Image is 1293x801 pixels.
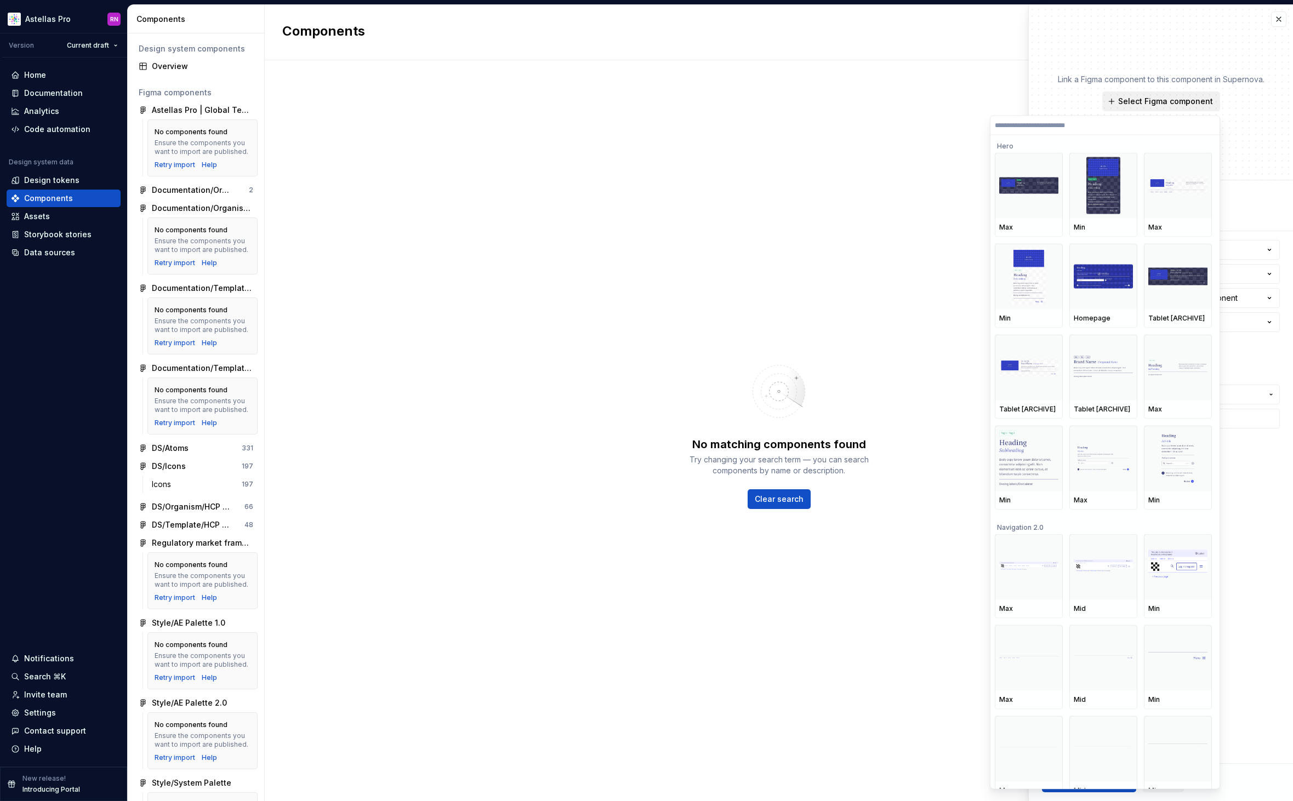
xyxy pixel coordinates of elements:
div: Documentation [24,88,83,99]
div: No components found [155,640,227,649]
div: Overview [152,61,253,72]
div: Max [1148,405,1207,414]
h2: Components [282,22,365,42]
span: Current draft [67,41,109,50]
div: Contact support [24,725,86,736]
a: DS/Atoms331 [134,439,258,457]
div: Help [202,161,217,169]
div: Documentation/Template/HCP Portal 2 [152,363,253,374]
div: 197 [242,480,253,489]
div: Help [202,673,217,682]
div: Version [9,41,34,50]
div: Max [999,695,1058,704]
button: Select Figma component [1102,91,1220,111]
div: Min [1148,786,1207,795]
div: Documentation/Template/HCP Portal [152,283,253,294]
div: Min [1148,604,1207,613]
div: Max [1148,223,1207,232]
button: Retry import [155,339,195,347]
a: DS/Icons197 [134,457,258,475]
div: Min [999,314,1058,323]
div: No components found [155,386,227,394]
div: Min [999,496,1058,505]
span: Select Figma component [1118,96,1213,107]
div: Help [202,259,217,267]
div: Design tokens [24,175,79,186]
img: b2369ad3-f38c-46c1-b2a2-f2452fdbdcd2.png [8,13,21,26]
a: Style/System Palette [134,774,258,792]
div: Regulatory market framework [152,537,253,548]
div: Min [1148,695,1207,704]
div: Try changing your search term — you can search components by name or description. [680,454,878,476]
a: Icons197 [147,476,258,493]
div: 48 [244,520,253,529]
button: Retry import [155,673,195,682]
a: Data sources [7,244,121,261]
div: DS/Organism/HCP Portal [152,501,233,512]
div: No components found [155,720,227,729]
div: Tablet [ARCHIVE] [999,405,1058,414]
a: Style/AE Palette 1.0 [134,614,258,632]
div: DS/Atoms [152,443,189,454]
div: Data sources [24,247,75,258]
a: DS/Template/HCP Portal48 [134,516,258,534]
a: Documentation/Organism/HCP Portal 2 [134,199,258,217]
a: Astellas Pro | Global Template [134,101,258,119]
a: Help [202,339,217,347]
button: Retry import [155,419,195,427]
div: 2 [249,186,253,194]
div: Min [1148,496,1207,505]
div: Search ⌘K [24,671,66,682]
div: Max [999,604,1058,613]
div: Max [999,786,1058,795]
div: DS/Template/HCP Portal [152,519,233,530]
div: Max [999,223,1058,232]
div: Help [24,743,42,754]
a: Help [202,419,217,427]
div: Invite team [24,689,67,700]
div: Mid [1074,604,1133,613]
a: Style/AE Palette 2.0 [134,694,258,712]
a: Regulatory market framework [134,534,258,552]
button: Astellas ProRN [2,7,125,31]
div: Figma components [139,87,253,98]
a: Analytics [7,102,121,120]
div: 197 [242,462,253,471]
a: Assets [7,208,121,225]
div: Code automation [24,124,90,135]
div: Documentation/Organism/HCP Portal 2 [152,203,253,214]
a: Help [202,753,217,762]
div: Tablet [ARCHIVE] [1148,314,1207,323]
a: Help [202,593,217,602]
div: Astellas Pro [25,14,71,25]
div: Documentation/Organism/HCP Portal [152,185,233,196]
div: No components found [155,306,227,314]
button: Retry import [155,259,195,267]
div: RN [110,15,118,24]
div: Assets [24,211,50,222]
a: Storybook stories [7,226,121,243]
div: 66 [244,502,253,511]
div: Home [24,70,46,81]
div: Icons [152,479,175,490]
div: Ensure the components you want to import are published. [155,139,250,156]
div: Ensure the components you want to import are published. [155,237,250,254]
div: No components found [155,128,227,136]
div: Astellas Pro | Global Template [152,105,253,116]
a: Settings [7,704,121,722]
div: Retry import [155,753,195,762]
button: Retry import [155,161,195,169]
button: Retry import [155,593,195,602]
div: Tablet [ARCHIVE] [1074,405,1133,414]
div: No matching components found [692,437,866,452]
div: Analytics [24,106,59,117]
a: Code automation [7,121,121,138]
